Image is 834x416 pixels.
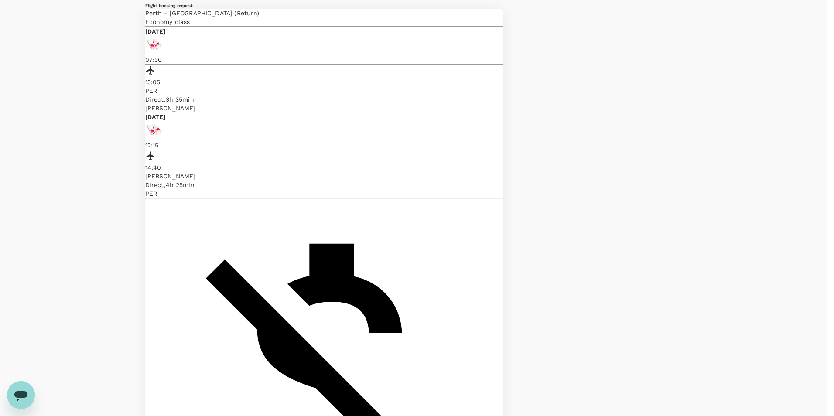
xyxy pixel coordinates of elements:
[145,36,163,53] img: VA
[145,9,503,17] p: Perth - [GEOGRAPHIC_DATA] (Return)
[145,104,503,113] p: [PERSON_NAME]
[145,172,503,181] p: [PERSON_NAME]
[145,113,503,121] p: [DATE]
[145,141,503,150] p: 12:15
[145,189,503,198] p: PER
[145,17,503,26] p: Economy class
[145,78,503,86] p: 13:05
[145,55,503,64] p: 07:30
[145,86,503,95] p: PER
[145,3,503,8] h6: Flight booking request
[145,27,503,36] p: [DATE]
[7,381,35,409] iframe: Button to launch messaging window
[145,121,163,139] img: VA
[145,95,503,104] div: Direct , 3h 35min
[145,163,503,172] p: 14:40
[145,181,503,189] div: Direct , 4h 25min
